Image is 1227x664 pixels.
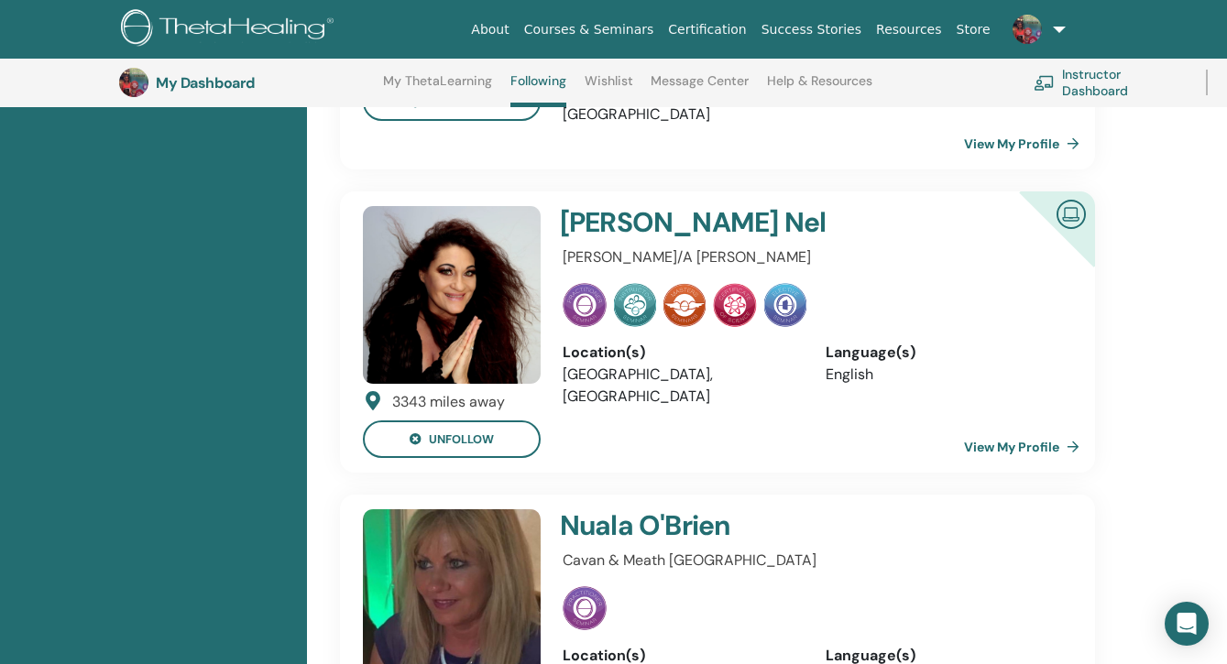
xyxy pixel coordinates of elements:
[363,420,541,458] button: unfollow
[949,13,998,47] a: Store
[826,364,1061,386] li: English
[560,206,977,239] h4: [PERSON_NAME] Nel
[563,550,1061,571] p: Cavan & Meath [GEOGRAPHIC_DATA]
[869,13,949,47] a: Resources
[563,364,798,408] li: [GEOGRAPHIC_DATA], [GEOGRAPHIC_DATA]
[464,13,516,47] a: About
[156,74,339,92] h3: My Dashboard
[1049,192,1093,234] img: Certified Online Instructor
[990,191,1095,297] div: Certified Online Instructor
[1034,75,1055,91] img: chalkboard-teacher.svg
[563,246,1061,268] p: [PERSON_NAME]/A [PERSON_NAME]
[964,429,1087,465] a: View My Profile
[560,509,977,542] h4: Nuala O'Brien
[392,391,505,413] div: 3343 miles away
[585,73,633,103] a: Wishlist
[121,9,340,50] img: logo.png
[767,73,872,103] a: Help & Resources
[119,68,148,97] img: default.jpg
[1165,602,1209,646] div: Open Intercom Messenger
[1013,15,1042,44] img: default.jpg
[826,342,1061,364] div: Language(s)
[1034,62,1184,103] a: Instructor Dashboard
[661,13,753,47] a: Certification
[964,125,1087,162] a: View My Profile
[383,73,492,103] a: My ThetaLearning
[363,206,541,384] img: default.jpg
[651,73,749,103] a: Message Center
[563,342,798,364] div: Location(s)
[517,13,662,47] a: Courses & Seminars
[510,73,566,107] a: Following
[754,13,869,47] a: Success Stories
